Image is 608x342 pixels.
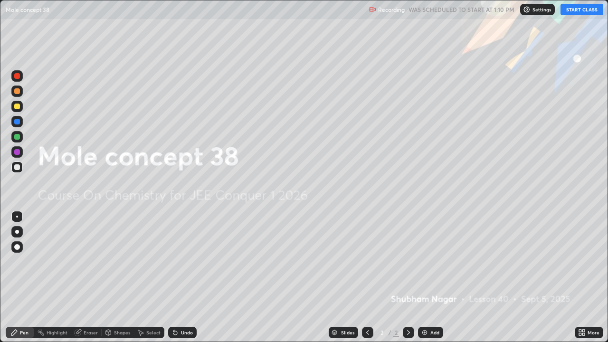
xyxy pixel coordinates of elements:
[378,6,405,13] p: Recording
[47,330,67,335] div: Highlight
[377,330,387,335] div: 2
[408,5,514,14] h5: WAS SCHEDULED TO START AT 1:10 PM
[114,330,130,335] div: Shapes
[588,330,599,335] div: More
[146,330,161,335] div: Select
[560,4,603,15] button: START CLASS
[84,330,98,335] div: Eraser
[341,330,354,335] div: Slides
[430,330,439,335] div: Add
[6,6,49,13] p: Mole concept 38
[181,330,193,335] div: Undo
[389,330,391,335] div: /
[393,328,399,337] div: 2
[369,6,376,13] img: recording.375f2c34.svg
[421,329,428,336] img: add-slide-button
[532,7,551,12] p: Settings
[20,330,28,335] div: Pen
[523,6,531,13] img: class-settings-icons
